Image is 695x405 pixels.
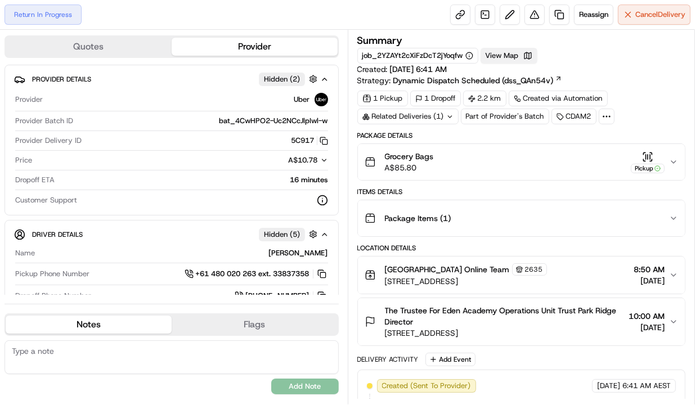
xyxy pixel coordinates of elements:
[32,230,83,239] span: Driver Details
[597,381,620,391] span: [DATE]
[15,175,55,185] span: Dropoff ETA
[59,175,328,185] div: 16 minutes
[358,256,685,294] button: [GEOGRAPHIC_DATA] Online Team2635[STREET_ADDRESS]8:50 AM[DATE]
[292,136,328,146] button: 5C917
[235,290,328,302] a: [PHONE_NUMBER]
[481,48,537,64] button: View Map
[172,38,338,56] button: Provider
[357,355,419,364] div: Delivery Activity
[15,116,73,126] span: Provider Batch ID
[631,151,665,173] button: Pickup
[629,310,665,322] span: 10:00 AM
[385,305,625,327] span: The Trustee For Eden Academy Operations Unit Trust Park Ridge Director
[362,51,473,61] button: job_2YZAYt2cXiFzDcT2jYoqfw
[15,155,32,165] span: Price
[393,75,562,86] a: Dynamic Dispatch Scheduled (dss_QAn54v)
[14,225,329,244] button: Driver DetailsHidden (5)
[358,144,685,180] button: Grocery BagsA$85.80Pickup
[15,195,77,205] span: Customer Support
[631,164,665,173] div: Pickup
[229,155,328,165] button: A$10.78
[629,322,665,333] span: [DATE]
[357,64,447,75] span: Created:
[264,74,300,84] span: Hidden ( 2 )
[294,94,310,105] span: Uber
[357,244,686,253] div: Location Details
[15,94,43,105] span: Provider
[622,381,671,391] span: 6:41 AM AEST
[315,93,328,106] img: uber-new-logo.jpeg
[385,327,625,339] span: [STREET_ADDRESS]
[410,91,461,106] div: 1 Dropoff
[574,4,613,25] button: Reassign
[425,353,476,366] button: Add Event
[15,269,89,279] span: Pickup Phone Number
[634,264,665,275] span: 8:50 AM
[385,151,434,162] span: Grocery Bags
[525,265,543,274] span: 2635
[6,316,172,334] button: Notes
[259,72,320,86] button: Hidden (2)
[393,75,554,86] span: Dynamic Dispatch Scheduled (dss_QAn54v)
[259,227,320,241] button: Hidden (5)
[357,131,686,140] div: Package Details
[32,75,91,84] span: Provider Details
[551,109,597,124] div: CDAM2
[385,264,510,275] span: [GEOGRAPHIC_DATA] Online Team
[385,162,434,173] span: A$85.80
[15,136,82,146] span: Provider Delivery ID
[14,70,329,88] button: Provider DetailsHidden (2)
[357,109,459,124] div: Related Deliveries (1)
[385,213,451,224] span: Package Items ( 1 )
[634,275,665,286] span: [DATE]
[196,269,310,279] span: +61 480 020 263 ext. 33837358
[463,91,506,106] div: 2.2 km
[185,268,328,280] a: +61 480 020 263 ext. 33837358
[39,248,328,258] div: [PERSON_NAME]
[385,276,547,287] span: [STREET_ADDRESS]
[357,35,403,46] h3: Summary
[358,298,685,345] button: The Trustee For Eden Academy Operations Unit Trust Park Ridge Director[STREET_ADDRESS]10:00 AM[DATE]
[246,291,310,301] span: [PHONE_NUMBER]
[219,116,328,126] span: bat_4CwHPO2-Uc2NCcJlpIwl-w
[390,64,447,74] span: [DATE] 6:41 AM
[357,91,408,106] div: 1 Pickup
[289,155,318,165] span: A$10.78
[357,75,562,86] div: Strategy:
[357,187,686,196] div: Items Details
[635,10,685,20] span: Cancel Delivery
[15,248,35,258] span: Name
[618,4,690,25] button: CancelDelivery
[358,200,685,236] button: Package Items (1)
[264,229,300,240] span: Hidden ( 5 )
[172,316,338,334] button: Flags
[15,291,91,301] span: Dropoff Phone Number
[509,91,608,106] a: Created via Automation
[6,38,172,56] button: Quotes
[382,381,471,391] span: Created (Sent To Provider)
[579,10,608,20] span: Reassign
